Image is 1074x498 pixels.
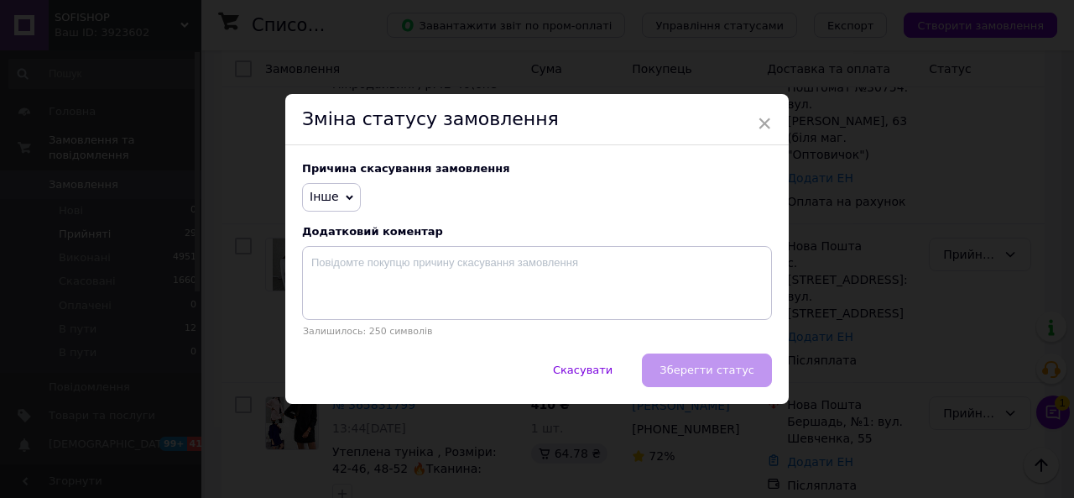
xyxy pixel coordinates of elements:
p: Залишилось: 250 символів [302,326,772,337]
span: Інше [310,190,339,203]
div: Причина скасування замовлення [302,162,772,175]
span: × [757,109,772,138]
span: Скасувати [553,364,613,376]
button: Скасувати [535,354,630,387]
div: Зміна статусу замовлення [285,94,789,145]
div: Додатковий коментар [302,225,772,238]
